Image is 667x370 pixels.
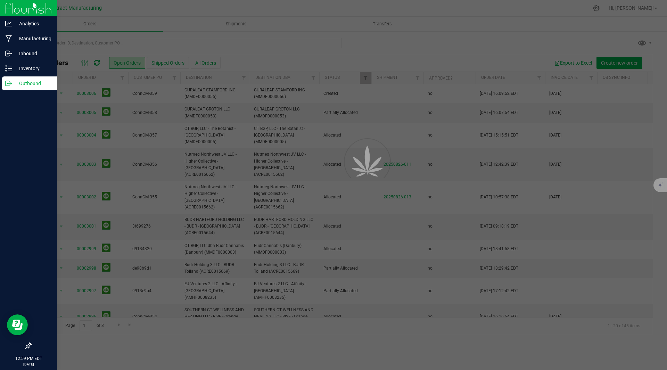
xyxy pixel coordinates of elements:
p: Inventory [12,64,54,73]
p: Outbound [12,79,54,88]
p: 12:59 PM EDT [3,355,54,362]
inline-svg: Outbound [5,80,12,87]
p: [DATE] [3,362,54,367]
p: Inbound [12,49,54,58]
p: Analytics [12,19,54,28]
inline-svg: Inventory [5,65,12,72]
inline-svg: Manufacturing [5,35,12,42]
inline-svg: Inbound [5,50,12,57]
iframe: Resource center [7,314,28,335]
p: Manufacturing [12,34,54,43]
inline-svg: Analytics [5,20,12,27]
